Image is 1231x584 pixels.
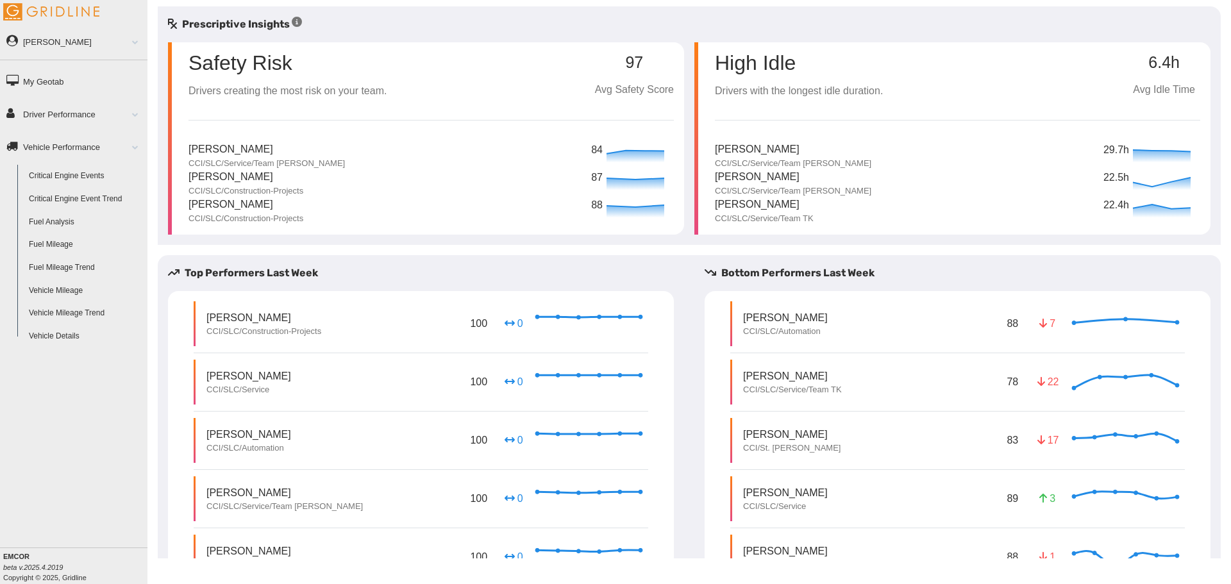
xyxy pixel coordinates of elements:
[206,384,291,396] p: CCI/SLC/Service
[188,169,303,185] p: [PERSON_NAME]
[1004,430,1021,450] p: 83
[188,142,345,158] p: [PERSON_NAME]
[206,310,321,325] p: [PERSON_NAME]
[23,211,147,234] a: Fuel Analysis
[1037,491,1058,506] p: 3
[503,549,524,564] p: 0
[206,326,321,337] p: CCI/SLC/Construction-Projects
[715,213,814,224] p: CCI/SLC/Service/Team TK
[591,197,603,213] p: 88
[743,485,828,500] p: [PERSON_NAME]
[23,279,147,303] a: Vehicle Mileage
[168,17,302,32] h5: Prescriptive Insights
[3,553,29,560] b: EMCOR
[1103,170,1130,186] p: 22.5h
[1128,54,1200,72] p: 6.4h
[23,165,147,188] a: Critical Engine Events
[3,3,99,21] img: Gridline
[206,427,291,442] p: [PERSON_NAME]
[715,169,871,185] p: [PERSON_NAME]
[1103,197,1130,213] p: 22.4h
[467,430,490,450] p: 100
[23,302,147,325] a: Vehicle Mileage Trend
[23,233,147,256] a: Fuel Mileage
[206,544,305,558] p: [PERSON_NAME]
[23,256,147,279] a: Fuel Mileage Trend
[23,188,147,211] a: Critical Engine Event Trend
[1004,547,1021,567] p: 88
[715,158,871,169] p: CCI/SLC/Service/Team [PERSON_NAME]
[743,369,842,383] p: [PERSON_NAME]
[743,544,900,558] p: [PERSON_NAME]
[467,488,490,508] p: 100
[743,384,842,396] p: CCI/SLC/Service/Team TK
[705,265,1221,281] h5: Bottom Performers Last Week
[188,197,303,213] p: [PERSON_NAME]
[743,501,828,512] p: CCI/SLC/Service
[595,82,674,98] p: Avg Safety Score
[595,54,674,72] p: 97
[23,325,147,348] a: Vehicle Details
[715,142,871,158] p: [PERSON_NAME]
[168,265,684,281] h5: Top Performers Last Week
[1037,549,1058,564] p: 1
[591,142,603,158] p: 84
[1004,488,1021,508] p: 89
[1037,316,1058,331] p: 7
[467,313,490,333] p: 100
[467,547,490,567] p: 100
[206,501,363,512] p: CCI/SLC/Service/Team [PERSON_NAME]
[206,485,363,500] p: [PERSON_NAME]
[188,213,303,224] p: CCI/SLC/Construction-Projects
[591,170,603,186] p: 87
[206,442,291,454] p: CCI/SLC/Automation
[743,442,841,454] p: CCI/St. [PERSON_NAME]
[3,551,147,583] div: Copyright © 2025, Gridline
[467,372,490,392] p: 100
[3,563,63,571] i: beta v.2025.4.2019
[743,427,841,442] p: [PERSON_NAME]
[188,53,292,73] p: Safety Risk
[1103,142,1130,158] p: 29.7h
[715,197,814,213] p: [PERSON_NAME]
[503,316,524,331] p: 0
[1128,82,1200,98] p: Avg Idle Time
[715,83,883,99] p: Drivers with the longest idle duration.
[1004,313,1021,333] p: 88
[206,369,291,383] p: [PERSON_NAME]
[715,53,883,73] p: High Idle
[1037,374,1058,389] p: 22
[715,185,871,197] p: CCI/SLC/Service/Team [PERSON_NAME]
[743,326,828,337] p: CCI/SLC/Automation
[188,185,303,197] p: CCI/SLC/Construction-Projects
[1037,433,1058,447] p: 17
[503,433,524,447] p: 0
[188,158,345,169] p: CCI/SLC/Service/Team [PERSON_NAME]
[503,491,524,506] p: 0
[1004,372,1021,392] p: 78
[188,83,387,99] p: Drivers creating the most risk on your team.
[503,374,524,389] p: 0
[743,310,828,325] p: [PERSON_NAME]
